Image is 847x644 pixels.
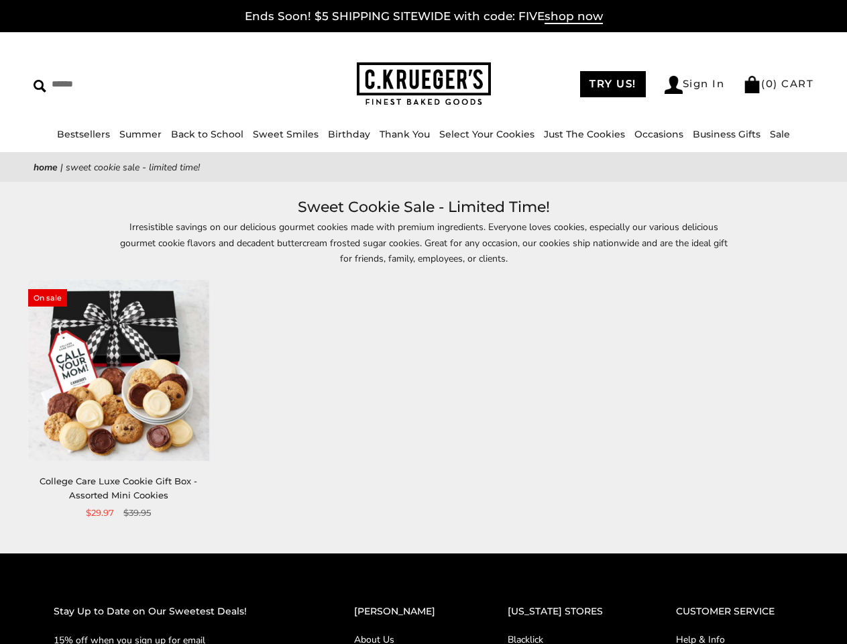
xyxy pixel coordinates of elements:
[328,128,370,140] a: Birthday
[545,9,603,24] span: shop now
[766,77,774,90] span: 0
[171,128,243,140] a: Back to School
[28,289,67,307] span: On sale
[439,128,534,140] a: Select Your Cookies
[34,161,58,174] a: Home
[119,128,162,140] a: Summer
[34,74,212,95] input: Search
[253,128,319,140] a: Sweet Smiles
[676,604,794,619] h2: CUSTOMER SERVICE
[743,77,813,90] a: (0) CART
[28,280,209,461] img: College Care Luxe Cookie Gift Box - Assorted Mini Cookies
[245,9,603,24] a: Ends Soon! $5 SHIPPING SITEWIDE with code: FIVEshop now
[60,161,63,174] span: |
[57,128,110,140] a: Bestsellers
[34,160,813,175] nav: breadcrumbs
[634,128,683,140] a: Occasions
[508,604,622,619] h2: [US_STATE] STORES
[580,71,646,97] a: TRY US!
[770,128,790,140] a: Sale
[354,604,455,619] h2: [PERSON_NAME]
[380,128,430,140] a: Thank You
[40,476,197,500] a: College Care Luxe Cookie Gift Box - Assorted Mini Cookies
[693,128,760,140] a: Business Gifts
[665,76,683,94] img: Account
[665,76,725,94] a: Sign In
[123,506,151,520] span: $39.95
[115,219,732,266] p: Irresistible savings on our delicious gourmet cookies made with premium ingredients. Everyone lov...
[357,62,491,106] img: C.KRUEGER'S
[86,506,114,520] span: $29.97
[34,80,46,93] img: Search
[54,195,793,219] h1: Sweet Cookie Sale - Limited Time!
[743,76,761,93] img: Bag
[54,604,300,619] h2: Stay Up to Date on Our Sweetest Deals!
[544,128,625,140] a: Just The Cookies
[66,161,200,174] span: Sweet Cookie Sale - Limited Time!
